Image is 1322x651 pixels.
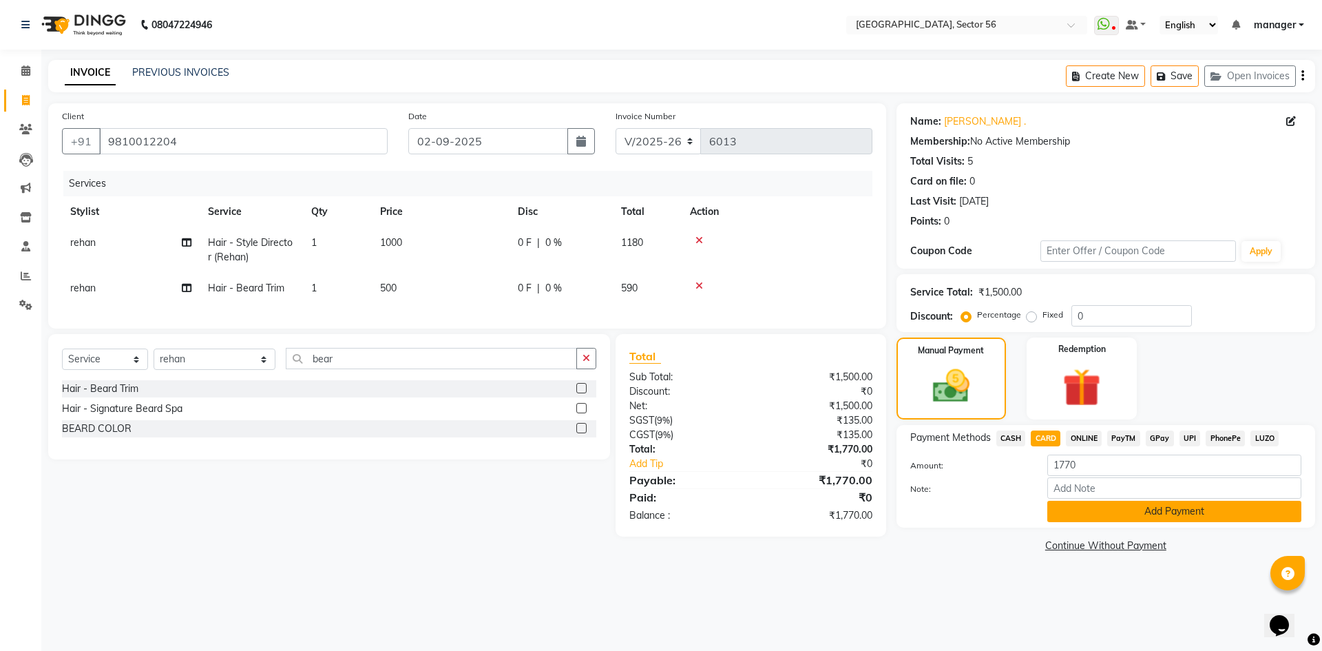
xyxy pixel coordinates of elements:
span: 1 [311,282,317,294]
div: Hair - Signature Beard Spa [62,402,182,416]
span: CASH [996,431,1026,446]
div: ₹1,770.00 [751,442,882,457]
span: UPI [1179,431,1201,446]
span: 9% [658,429,671,440]
span: ONLINE [1066,431,1102,446]
img: _gift.svg [1051,364,1113,411]
a: [PERSON_NAME] . [944,114,1026,129]
a: Add Tip [619,457,773,471]
span: Total [629,349,661,364]
button: +91 [62,128,101,154]
label: Percentage [977,309,1021,321]
button: Open Invoices [1204,65,1296,87]
div: Paid: [619,489,751,506]
div: Net: [619,399,751,413]
div: ₹0 [773,457,882,471]
label: Note: [900,483,1037,495]
b: 08047224946 [151,6,212,44]
img: _cash.svg [921,365,981,407]
span: LUZO [1250,431,1279,446]
div: 0 [944,214,949,229]
span: 590 [621,282,638,294]
button: Add Payment [1047,501,1301,522]
div: [DATE] [959,194,989,209]
span: 9% [657,415,670,426]
span: 0 F [518,236,532,250]
span: 1180 [621,236,643,249]
div: Last Visit: [910,194,956,209]
div: ₹0 [751,489,882,506]
span: 0 F [518,281,532,296]
span: rehan [70,236,96,249]
div: ( ) [619,413,751,428]
th: Service [200,196,303,227]
div: Hair - Beard Trim [62,382,138,396]
div: ₹1,770.00 [751,508,882,523]
div: ( ) [619,428,751,442]
label: Fixed [1042,309,1063,321]
div: Discount: [910,309,953,324]
iframe: chat widget [1264,596,1308,637]
th: Action [682,196,872,227]
label: Date [408,110,427,123]
div: Points: [910,214,941,229]
span: | [537,281,540,296]
span: 1000 [380,236,402,249]
span: CGST [629,428,655,441]
div: Balance : [619,508,751,523]
input: Amount [1047,455,1301,476]
div: Service Total: [910,285,973,300]
span: Payment Methods [910,431,991,445]
a: PREVIOUS INVOICES [132,66,229,79]
div: ₹135.00 [751,428,882,442]
div: ₹1,500.00 [751,370,882,384]
span: 500 [380,282,397,294]
th: Stylist [62,196,200,227]
th: Qty [303,196,372,227]
label: Client [62,110,84,123]
div: Payable: [619,472,751,488]
input: Search or Scan [286,348,577,369]
span: SGST [629,414,654,426]
div: Total Visits: [910,154,965,169]
input: Search by Name/Mobile/Email/Code [99,128,388,154]
div: Membership: [910,134,970,149]
span: rehan [70,282,96,294]
span: 0 % [545,236,562,250]
span: Hair - Beard Trim [208,282,284,294]
div: Coupon Code [910,244,1040,258]
span: GPay [1146,431,1174,446]
div: Card on file: [910,174,967,189]
span: 1 [311,236,317,249]
label: Manual Payment [918,344,984,357]
th: Disc [510,196,613,227]
th: Total [613,196,682,227]
span: manager [1254,18,1296,32]
div: ₹1,770.00 [751,472,882,488]
a: Continue Without Payment [899,539,1312,553]
button: Create New [1066,65,1145,87]
label: Invoice Number [616,110,675,123]
div: Total: [619,442,751,457]
div: 5 [967,154,973,169]
label: Amount: [900,459,1037,472]
span: 0 % [545,281,562,296]
th: Price [372,196,510,227]
div: 0 [969,174,975,189]
div: Sub Total: [619,370,751,384]
img: logo [35,6,129,44]
div: ₹135.00 [751,413,882,428]
span: | [537,236,540,250]
span: CARD [1031,431,1060,446]
div: Discount: [619,384,751,399]
span: PhonePe [1206,431,1245,446]
span: PayTM [1107,431,1140,446]
a: INVOICE [65,61,116,85]
button: Save [1151,65,1199,87]
div: ₹1,500.00 [751,399,882,413]
div: No Active Membership [910,134,1301,149]
div: BEARD COLOR [62,422,132,436]
div: ₹1,500.00 [978,285,1022,300]
div: Name: [910,114,941,129]
input: Add Note [1047,477,1301,499]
